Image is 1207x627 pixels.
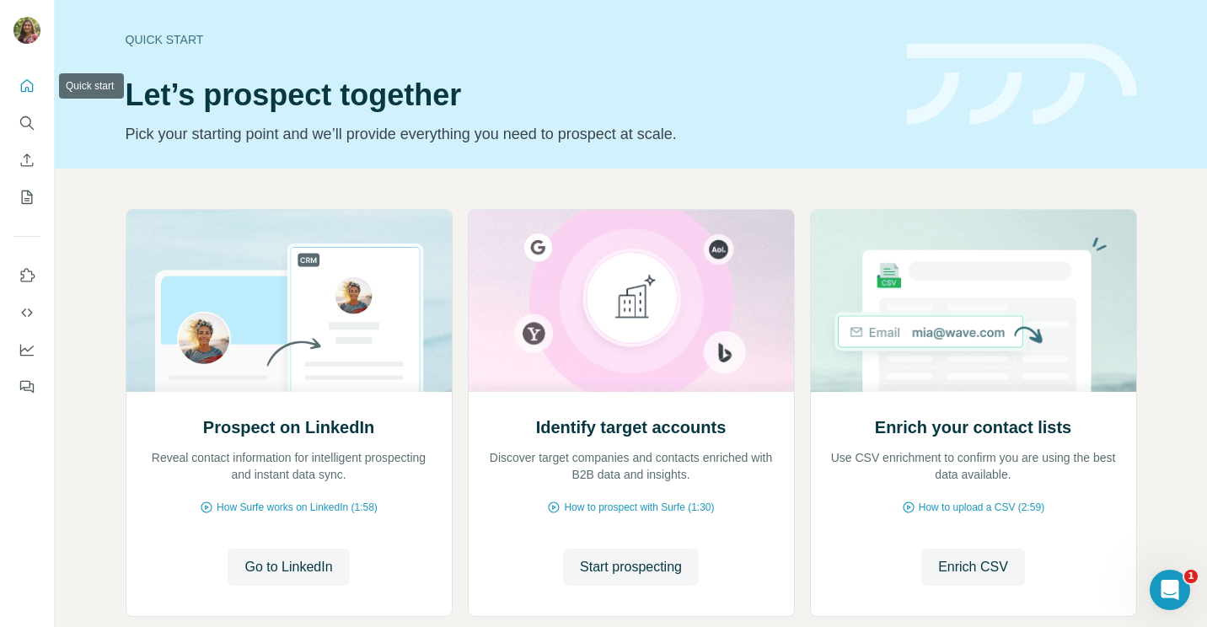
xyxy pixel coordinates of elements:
h1: Let’s prospect together [126,78,887,112]
h2: Prospect on LinkedIn [203,415,374,439]
button: Go to LinkedIn [228,549,349,586]
img: Enrich your contact lists [810,210,1137,392]
img: banner [907,44,1137,126]
button: Enrich CSV [13,145,40,175]
button: Dashboard [13,335,40,365]
button: Search [13,108,40,138]
button: Use Surfe API [13,297,40,328]
p: Pick your starting point and we’ll provide everything you need to prospect at scale. [126,122,887,146]
span: 1 [1184,570,1198,583]
span: Enrich CSV [938,557,1008,577]
button: Feedback [13,372,40,402]
span: How to prospect with Surfe (1:30) [564,500,714,515]
button: Quick start [13,71,40,101]
iframe: Intercom live chat [1150,570,1190,610]
img: Avatar [13,17,40,44]
h2: Enrich your contact lists [875,415,1071,439]
button: Use Surfe on LinkedIn [13,260,40,291]
span: Go to LinkedIn [244,557,332,577]
p: Use CSV enrichment to confirm you are using the best data available. [828,449,1119,483]
img: Prospect on LinkedIn [126,210,453,392]
span: Start prospecting [580,557,682,577]
span: How to upload a CSV (2:59) [919,500,1044,515]
span: How Surfe works on LinkedIn (1:58) [217,500,378,515]
img: Identify target accounts [468,210,795,392]
h2: Identify target accounts [536,415,727,439]
p: Discover target companies and contacts enriched with B2B data and insights. [485,449,777,483]
div: Quick start [126,31,887,48]
button: Start prospecting [563,549,699,586]
button: Enrich CSV [921,549,1025,586]
button: My lists [13,182,40,212]
p: Reveal contact information for intelligent prospecting and instant data sync. [143,449,435,483]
